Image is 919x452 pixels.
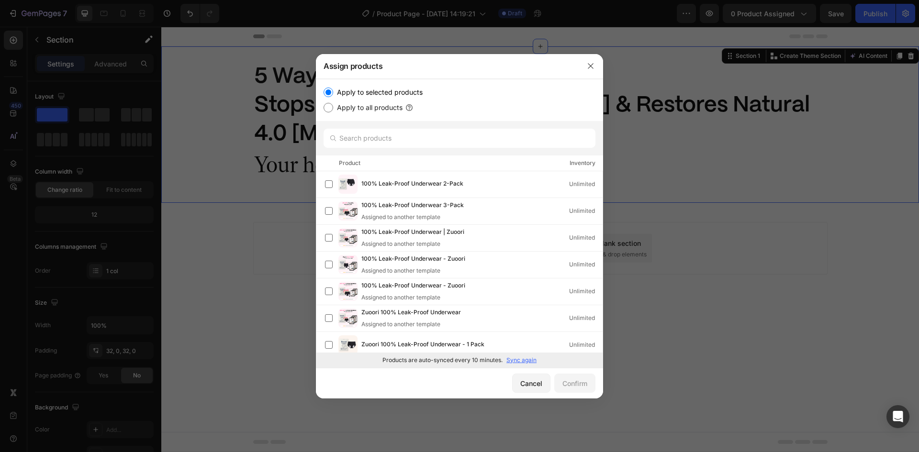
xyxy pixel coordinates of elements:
[618,25,680,33] p: Create Theme Section
[361,254,465,265] span: 100% Leak-Proof Underwear - Zuoori
[361,340,484,350] span: Zuoori 100% Leak-Proof Underwear - 1 Pack
[572,25,601,33] div: Section 1
[569,260,603,269] div: Unlimited
[333,102,403,113] label: Apply to all products
[271,223,337,232] span: inspired by CRO experts
[316,79,603,368] div: />
[338,175,358,194] img: product-img
[361,320,476,329] div: Assigned to another template
[562,378,587,388] div: Confirm
[361,308,461,318] span: Zuoori 100% Leak-Proof Underwear
[569,233,603,243] div: Unlimited
[338,228,358,247] img: product-img
[361,200,464,211] span: 100% Leak-Proof Underwear 3-Pack
[338,201,358,220] img: product-img
[361,293,481,302] div: Assigned to another template
[338,335,358,354] img: product-img
[350,223,401,232] span: from URL or image
[333,87,423,98] label: Apply to selected products
[361,266,481,275] div: Assigned to another template
[93,39,238,60] span: 5 Ways Uflora
[338,282,358,301] img: product-img
[382,356,503,364] p: Products are auto-synced every 10 minutes.
[421,211,480,221] div: Add blank section
[569,340,603,350] div: Unlimited
[569,313,603,323] div: Unlimited
[686,23,728,35] button: AI Content
[93,36,665,121] p: ⁠⁠⁠⁠⁠⁠⁠ Stops Recurring [MEDICAL_DATA] & Restores Natural 4.0 [MEDICAL_DATA]
[338,255,358,274] img: product-img
[351,211,401,221] div: Generate layout
[356,190,402,200] span: Add section
[276,211,334,221] div: Choose templates
[520,378,542,388] div: Cancel
[569,179,603,189] div: Unlimited
[414,223,485,232] span: then drag & drop elements
[886,405,909,428] div: Open Intercom Messenger
[569,287,603,296] div: Unlimited
[361,281,465,291] span: 100% Leak-Proof Underwear - Zuoori
[361,213,479,221] div: Assigned to another template
[92,35,666,122] h2: Rich Text Editor. Editing area: main
[361,240,480,248] div: Assigned to another template
[361,227,464,238] span: 100% Leak-Proof Underwear | Zuoori
[324,129,595,148] input: Search products
[570,158,595,168] div: Inventory
[569,206,603,216] div: Unlimited
[339,158,360,168] div: Product
[506,356,537,364] p: Sync again
[512,374,550,393] button: Cancel
[554,374,595,393] button: Confirm
[338,309,358,328] img: product-img
[92,122,666,153] h2: Your heading text goes here
[361,179,463,189] span: 100% Leak-Proof Underwear 2-Pack
[316,54,578,78] div: Assign products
